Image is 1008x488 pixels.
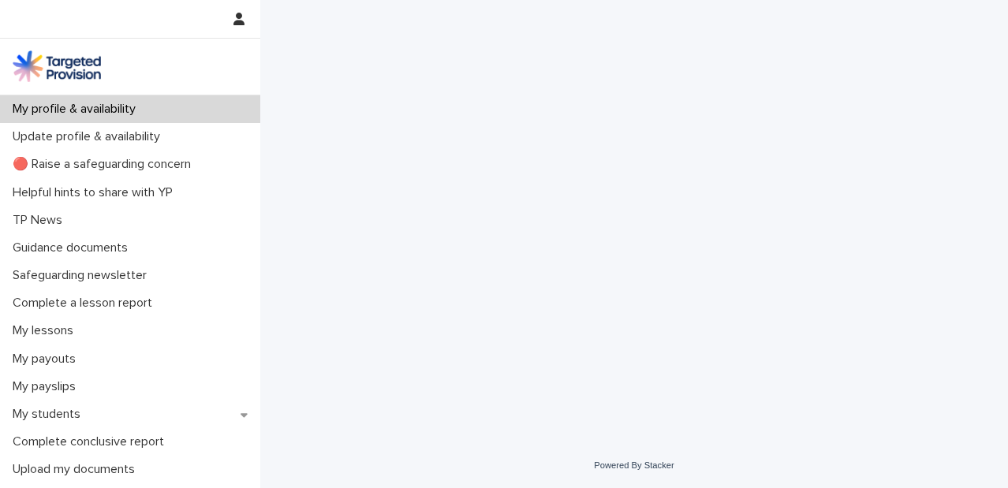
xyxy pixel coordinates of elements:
[6,129,173,144] p: Update profile & availability
[6,323,86,338] p: My lessons
[6,268,159,283] p: Safeguarding newsletter
[6,185,185,200] p: Helpful hints to share with YP
[13,50,101,82] img: M5nRWzHhSzIhMunXDL62
[6,434,177,449] p: Complete conclusive report
[6,379,88,394] p: My payslips
[6,296,165,311] p: Complete a lesson report
[6,352,88,367] p: My payouts
[6,407,93,422] p: My students
[6,462,147,477] p: Upload my documents
[6,240,140,255] p: Guidance documents
[594,460,674,470] a: Powered By Stacker
[6,213,75,228] p: TP News
[6,157,203,172] p: 🔴 Raise a safeguarding concern
[6,102,148,117] p: My profile & availability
